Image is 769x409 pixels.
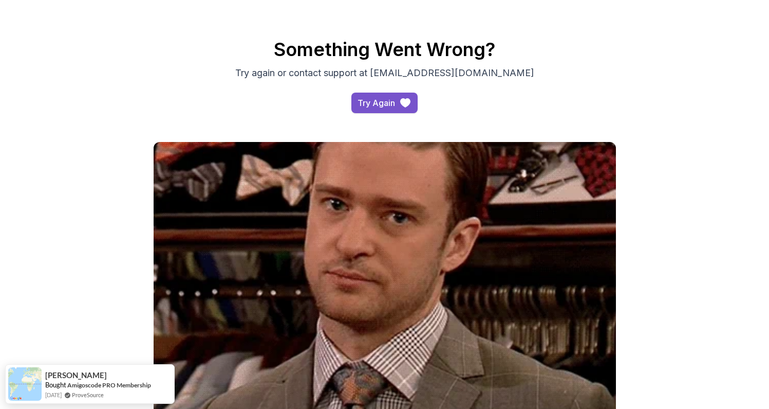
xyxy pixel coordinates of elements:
[351,93,418,113] a: access-dashboard
[72,390,104,399] a: ProveSource
[351,93,418,113] button: Try Again
[45,371,107,380] span: [PERSON_NAME]
[45,381,66,389] span: Bought
[45,390,62,399] span: [DATE]
[358,97,395,109] div: Try Again
[212,66,557,80] p: Try again or contact support at [EMAIL_ADDRESS][DOMAIN_NAME]
[8,367,42,401] img: provesource social proof notification image
[25,39,744,60] h2: Something Went Wrong?
[67,381,151,389] a: Amigoscode PRO Membership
